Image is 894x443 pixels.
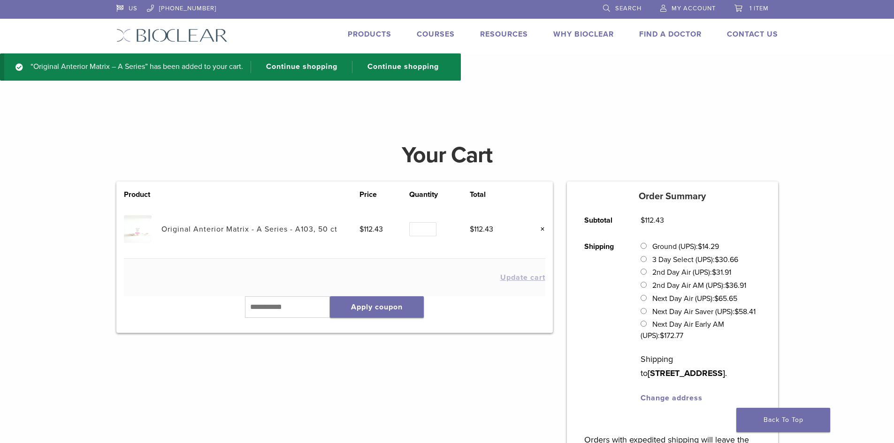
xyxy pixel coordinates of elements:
a: Continue shopping [251,61,344,73]
bdi: 31.91 [712,268,731,277]
a: Change address [641,393,703,403]
a: Remove this item [533,223,545,235]
h5: Order Summary [567,191,778,202]
a: Original Anterior Matrix - A Series - A103, 50 ct [161,225,337,234]
th: Product [124,189,161,200]
span: $ [470,225,474,234]
img: Original Anterior Matrix - A Series - A103, 50 ct [124,215,152,243]
button: Apply coupon [330,296,424,318]
a: Find A Doctor [639,30,702,39]
th: Shipping [574,233,630,411]
bdi: 172.77 [660,331,683,340]
label: Next Day Air Saver (UPS): [652,307,756,316]
span: My Account [672,5,716,12]
span: 1 item [749,5,769,12]
bdi: 58.41 [734,307,756,316]
span: $ [641,216,645,225]
label: Ground (UPS): [652,242,719,251]
h1: Your Cart [109,144,785,166]
span: $ [660,331,664,340]
a: Why Bioclear [553,30,614,39]
a: Contact Us [727,30,778,39]
bdi: 36.91 [725,281,746,290]
p: Shipping to . [641,352,760,380]
span: Search [615,5,642,12]
bdi: 30.66 [715,255,738,264]
span: $ [734,307,739,316]
th: Price [359,189,409,200]
a: Products [348,30,391,39]
bdi: 65.65 [714,294,737,303]
span: $ [698,242,702,251]
a: Courses [417,30,455,39]
button: Update cart [500,274,545,281]
span: $ [359,225,364,234]
label: Next Day Air (UPS): [652,294,737,303]
span: $ [712,268,716,277]
strong: [STREET_ADDRESS] [648,368,725,378]
label: 2nd Day Air (UPS): [652,268,731,277]
span: $ [715,255,719,264]
label: 3 Day Select (UPS): [652,255,738,264]
bdi: 112.43 [470,225,493,234]
th: Total [470,189,520,200]
img: Bioclear [116,29,228,42]
label: 2nd Day Air AM (UPS): [652,281,746,290]
bdi: 112.43 [359,225,383,234]
span: $ [725,281,729,290]
a: Resources [480,30,528,39]
label: Next Day Air Early AM (UPS): [641,320,724,340]
bdi: 14.29 [698,242,719,251]
span: $ [714,294,718,303]
a: Continue shopping [352,61,446,73]
a: Back To Top [736,408,830,432]
th: Quantity [409,189,470,200]
th: Subtotal [574,207,630,233]
bdi: 112.43 [641,216,664,225]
